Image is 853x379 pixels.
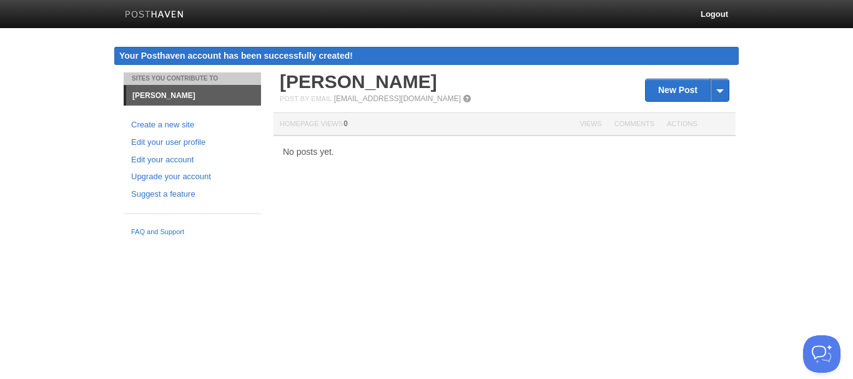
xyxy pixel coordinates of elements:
[280,95,332,102] span: Post by Email
[131,136,254,149] a: Edit your user profile
[803,335,841,373] iframe: Help Scout Beacon - Open
[280,71,437,92] a: [PERSON_NAME]
[343,119,348,128] span: 0
[608,113,661,136] th: Comments
[573,113,608,136] th: Views
[274,147,736,156] div: No posts yet.
[124,72,261,85] li: Sites You Contribute To
[126,86,261,106] a: [PERSON_NAME]
[131,154,254,167] a: Edit your account
[114,47,739,65] div: Your Posthaven account has been successfully created!
[131,227,254,238] a: FAQ and Support
[131,119,254,132] a: Create a new site
[334,94,461,103] a: [EMAIL_ADDRESS][DOMAIN_NAME]
[125,11,184,20] img: Posthaven-bar
[646,79,729,101] a: New Post
[131,188,254,201] a: Suggest a feature
[661,113,736,136] th: Actions
[274,113,573,136] th: Homepage Views
[131,170,254,184] a: Upgrade your account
